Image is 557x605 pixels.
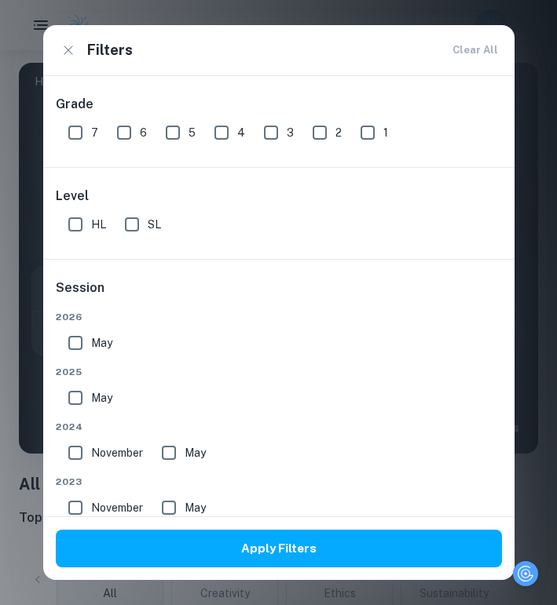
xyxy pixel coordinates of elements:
[287,124,294,141] span: 3
[185,499,206,516] span: May
[91,124,98,141] span: 7
[56,95,502,114] h6: Grade
[56,279,502,310] h6: Session
[383,124,388,141] span: 1
[56,365,502,379] span: 2025
[237,124,245,141] span: 4
[148,216,161,233] span: SL
[335,124,342,141] span: 2
[91,216,106,233] span: HL
[56,530,502,567] button: Apply Filters
[87,39,133,61] h6: Filters
[185,444,206,461] span: May
[91,334,112,352] span: May
[56,310,502,324] span: 2026
[91,389,112,406] span: May
[56,187,502,206] h6: Level
[56,475,502,489] span: 2023
[140,124,147,141] span: 6
[189,124,196,141] span: 5
[56,420,502,434] span: 2024
[91,444,143,461] span: November
[91,499,143,516] span: November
